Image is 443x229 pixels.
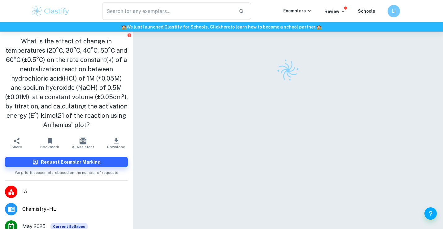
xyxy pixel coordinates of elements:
p: Exemplars [283,7,312,14]
button: Report issue [127,33,132,37]
span: Download [107,145,125,149]
span: 🏫 [316,24,322,29]
button: Download [100,134,133,152]
span: Bookmark [40,145,59,149]
button: AI Assistant [67,134,100,152]
input: Search for any exemplars... [102,2,234,20]
span: AI Assistant [72,145,94,149]
h1: What is the effect of change in temperatures (20°C, 30°C, 40°C, 50°C and 60°C (±0.5°C) on the rat... [5,37,128,130]
a: here [221,24,230,29]
button: LI [388,5,400,17]
button: Request Exemplar Marking [5,157,128,167]
span: We prioritize exemplars based on the number of requests [15,167,118,175]
h6: LI [390,8,397,15]
span: Chemistry - HL [22,205,128,213]
img: Clastify logo [31,5,70,17]
h6: Request Exemplar Marking [41,159,101,165]
img: AI Assistant [80,138,86,144]
a: Schools [358,9,375,14]
img: Clastify logo [273,55,303,86]
p: Review [324,8,345,15]
span: 🏫 [121,24,127,29]
h6: We just launched Clastify for Schools. Click to learn how to become a school partner. [1,24,442,30]
button: Help and Feedback [424,207,437,220]
span: Share [11,145,22,149]
button: Bookmark [33,134,66,152]
span: IA [22,188,128,196]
